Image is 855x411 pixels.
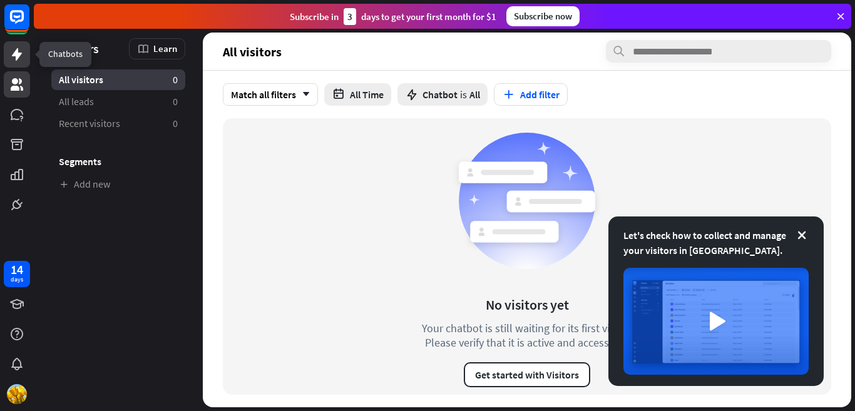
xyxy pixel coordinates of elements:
div: Your chatbot is still waiting for its first visitor. Please verify that it is active and accessible. [399,321,655,350]
button: Add filter [494,83,568,106]
h3: Segments [51,155,185,168]
div: Match all filters [223,83,318,106]
a: Add new [51,174,185,195]
div: days [11,275,23,284]
span: All visitors [223,44,282,59]
span: Recent visitors [59,117,120,130]
a: 14 days [4,261,30,287]
span: All visitors [59,73,103,86]
div: Subscribe now [506,6,580,26]
button: All Time [324,83,391,106]
img: image [623,268,809,375]
aside: 0 [173,73,178,86]
div: Let's check how to collect and manage your visitors in [GEOGRAPHIC_DATA]. [623,228,809,258]
span: Visitors [59,41,99,56]
div: 3 [344,8,356,25]
span: All [469,88,480,101]
button: Get started with Visitors [464,362,590,387]
aside: 0 [173,95,178,108]
span: All leads [59,95,94,108]
i: arrow_down [296,91,310,98]
span: Learn [153,43,177,54]
a: All leads 0 [51,91,185,112]
span: is [460,88,467,101]
div: 14 [11,264,23,275]
div: No visitors yet [486,296,569,313]
div: Subscribe in days to get your first month for $1 [290,8,496,25]
button: Open LiveChat chat widget [10,5,48,43]
aside: 0 [173,117,178,130]
span: Chatbot [422,88,458,101]
a: Recent visitors 0 [51,113,185,134]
